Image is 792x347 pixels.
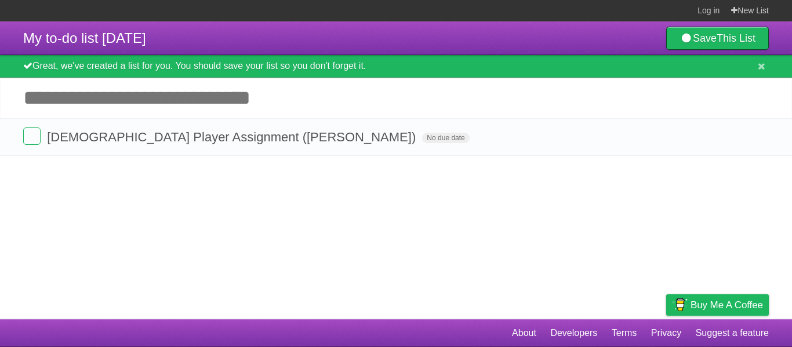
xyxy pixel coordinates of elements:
[47,130,419,144] span: [DEMOGRAPHIC_DATA] Player Assignment ([PERSON_NAME])
[666,294,769,316] a: Buy me a coffee
[672,295,688,315] img: Buy me a coffee
[666,27,769,50] a: SaveThis List
[691,295,763,315] span: Buy me a coffee
[422,133,469,143] span: No due date
[512,322,536,344] a: About
[550,322,597,344] a: Developers
[696,322,769,344] a: Suggest a feature
[651,322,681,344] a: Privacy
[23,30,146,46] span: My to-do list [DATE]
[717,32,755,44] b: This List
[612,322,637,344] a: Terms
[23,127,41,145] label: Done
